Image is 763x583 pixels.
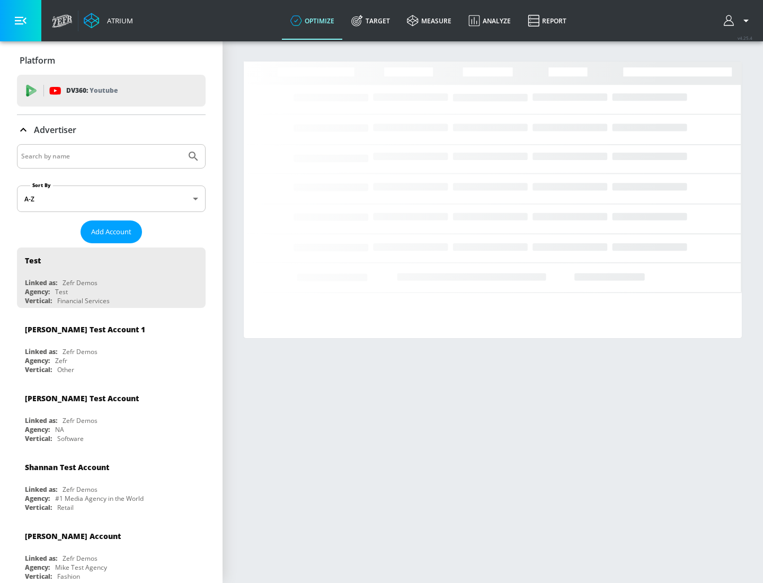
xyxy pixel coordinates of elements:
[25,503,52,512] div: Vertical:
[17,185,206,212] div: A-Z
[17,454,206,515] div: Shannan Test AccountLinked as:Zefr DemosAgency:#1 Media Agency in the WorldVertical:Retail
[25,563,50,572] div: Agency:
[25,485,57,494] div: Linked as:
[34,124,76,136] p: Advertiser
[17,316,206,377] div: [PERSON_NAME] Test Account 1Linked as:Zefr DemosAgency:ZefrVertical:Other
[90,85,118,96] p: Youtube
[460,2,519,40] a: Analyze
[57,572,80,581] div: Fashion
[17,385,206,446] div: [PERSON_NAME] Test AccountLinked as:Zefr DemosAgency:NAVertical:Software
[20,55,55,66] p: Platform
[17,248,206,308] div: TestLinked as:Zefr DemosAgency:TestVertical:Financial Services
[25,393,139,403] div: [PERSON_NAME] Test Account
[55,356,67,365] div: Zefr
[25,554,57,563] div: Linked as:
[55,494,144,503] div: #1 Media Agency in the World
[25,494,50,503] div: Agency:
[57,296,110,305] div: Financial Services
[55,425,64,434] div: NA
[81,220,142,243] button: Add Account
[55,287,68,296] div: Test
[103,16,133,25] div: Atrium
[25,278,57,287] div: Linked as:
[25,356,50,365] div: Agency:
[55,563,107,572] div: Mike Test Agency
[25,324,145,334] div: [PERSON_NAME] Test Account 1
[63,278,97,287] div: Zefr Demos
[343,2,398,40] a: Target
[25,416,57,425] div: Linked as:
[25,255,41,266] div: Test
[25,572,52,581] div: Vertical:
[25,287,50,296] div: Agency:
[25,365,52,374] div: Vertical:
[63,347,97,356] div: Zefr Demos
[63,485,97,494] div: Zefr Demos
[63,554,97,563] div: Zefr Demos
[25,296,52,305] div: Vertical:
[25,425,50,434] div: Agency:
[17,75,206,107] div: DV360: Youtube
[282,2,343,40] a: optimize
[738,35,752,41] span: v 4.25.4
[21,149,182,163] input: Search by name
[57,503,74,512] div: Retail
[57,434,84,443] div: Software
[30,182,53,189] label: Sort By
[17,115,206,145] div: Advertiser
[57,365,74,374] div: Other
[25,531,121,541] div: [PERSON_NAME] Account
[84,13,133,29] a: Atrium
[398,2,460,40] a: measure
[63,416,97,425] div: Zefr Demos
[17,46,206,75] div: Platform
[519,2,575,40] a: Report
[91,226,131,238] span: Add Account
[66,85,118,96] p: DV360:
[25,434,52,443] div: Vertical:
[25,462,109,472] div: Shannan Test Account
[25,347,57,356] div: Linked as:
